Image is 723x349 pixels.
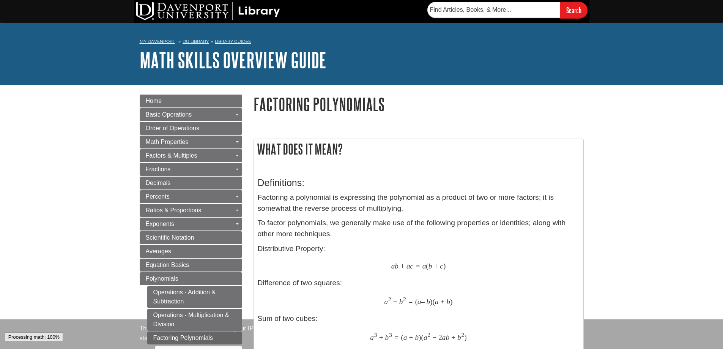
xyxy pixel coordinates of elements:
[432,333,436,342] span: −
[147,332,242,344] a: Factoring Polynomials
[140,108,242,121] a: Basic Operations
[140,177,242,190] a: Decimals
[442,333,446,342] span: a
[408,297,413,306] span: =
[140,163,242,176] a: Fractions
[432,297,435,306] span: (
[146,193,170,200] span: Percents
[428,262,432,270] span: b
[410,262,414,270] span: c
[254,139,583,159] h2: What does it mean?
[379,333,383,342] span: +
[140,36,584,49] nav: breadcrumb
[422,262,426,270] span: a
[395,262,399,270] span: b
[451,333,455,342] span: +
[409,333,413,342] span: +
[419,333,421,342] span: )
[370,333,374,342] span: a
[440,262,443,270] span: c
[417,297,421,306] span: a
[140,95,242,107] a: Home
[426,297,430,306] span: b
[183,39,209,44] a: DU Library
[385,333,389,342] span: b
[393,297,397,306] span: −
[447,297,450,306] span: b
[462,332,465,338] span: 2
[427,2,588,18] form: Searches DU Library's articles, books, and more
[146,139,189,145] span: Math Properties
[403,333,407,342] span: a
[406,262,410,270] span: a
[434,262,438,270] span: +
[140,259,242,272] a: Equation Basics
[146,180,171,186] span: Decimals
[427,2,560,18] input: Find Articles, Books, & More...
[427,332,430,338] span: 2
[146,111,192,118] span: Basic Operations
[146,221,175,227] span: Exponents
[401,333,403,342] span: (
[140,272,242,285] a: Polynomials
[140,218,242,231] a: Exponents
[438,333,442,342] span: 2
[140,190,242,203] a: Percents
[446,333,449,342] span: b
[146,275,178,282] span: Polynomials
[421,297,425,306] span: –
[258,192,580,214] p: Factoring a polynomial is expressing the polynomial as a product of two or more factors; it is so...
[394,333,399,342] span: =
[5,332,63,342] div: Processing math: 100%
[140,136,242,148] a: Math Properties
[400,262,405,270] span: +
[146,262,189,268] span: Equation Basics
[140,149,242,162] a: Factors & Multiples
[140,245,242,258] a: Averages
[415,297,417,306] span: (
[424,333,427,342] span: a
[136,2,280,20] img: DU Library
[146,125,199,131] span: Order of Operations
[258,243,580,254] p: Distributive Property:
[215,39,251,44] a: Library Guides
[374,332,377,338] span: 3
[140,231,242,244] a: Scientific Notation
[140,38,175,45] a: My Davenport
[140,48,326,72] a: Math Skills Overview Guide
[146,98,162,104] span: Home
[426,262,428,270] span: (
[388,296,391,303] span: 2
[416,262,420,270] span: =
[146,248,171,254] span: Averages
[399,297,403,306] span: b
[140,204,242,217] a: Ratios & Proportions
[560,2,588,18] input: Search
[435,297,439,306] span: a
[258,218,580,240] p: To factor polynomials, we generally make use of the following properties or identities; along wit...
[384,297,388,306] span: a
[464,333,466,342] span: )
[457,333,461,342] span: b
[140,122,242,135] a: Order of Operations
[146,234,194,241] span: Scientific Notation
[258,177,580,188] h3: Definitions:
[146,152,197,159] span: Factors & Multiples
[254,95,584,114] h1: Factoring Polynomials
[389,332,392,338] span: 3
[391,262,395,270] span: a
[421,333,424,342] span: (
[403,296,406,303] span: 2
[146,207,202,213] span: Ratios & Proportions
[443,262,446,270] span: )
[147,309,242,331] a: Operations - Multiplication & Division
[147,286,242,308] a: Operations - Addition & Subtraction
[430,297,432,306] span: )
[441,297,445,306] span: +
[450,297,452,306] span: )
[146,166,171,172] span: Fractions
[415,333,419,342] span: b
